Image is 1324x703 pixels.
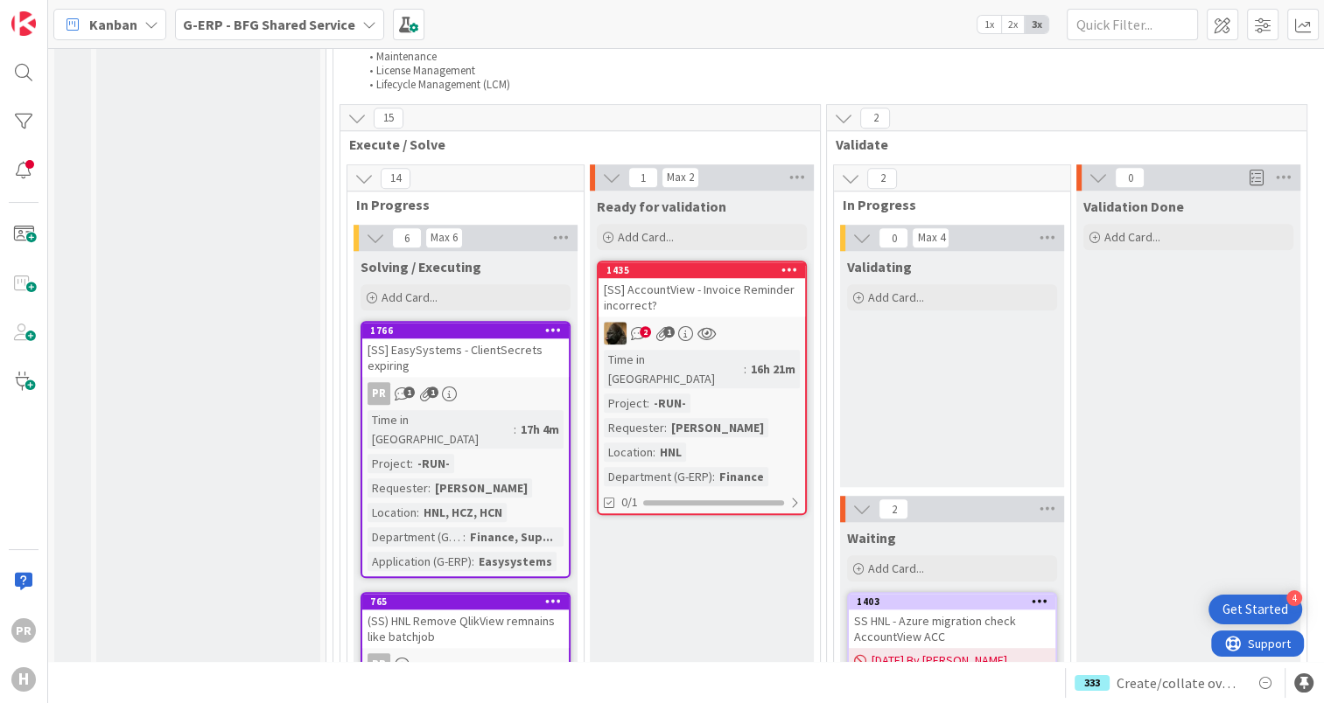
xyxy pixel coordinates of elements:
[860,108,890,129] span: 2
[374,108,403,129] span: 15
[667,418,768,437] div: [PERSON_NAME]
[879,498,908,519] span: 2
[867,168,897,189] span: 2
[604,418,664,437] div: Requester
[362,653,569,676] div: PR
[868,289,924,305] span: Add Card...
[403,386,415,398] span: 1
[857,595,1055,608] div: 1403
[349,136,798,153] span: Execute / Solve
[1001,16,1025,33] span: 2x
[1115,167,1145,188] span: 0
[849,609,1055,648] div: SS HNL - Azure migration check AccountView ACC
[1117,672,1241,693] span: Create/collate overview of Facility applications
[1208,595,1302,624] div: Open Get Started checklist, remaining modules: 4
[362,323,569,338] div: 1766
[431,478,532,498] div: [PERSON_NAME]
[1025,16,1048,33] span: 3x
[516,420,564,439] div: 17h 4m
[1286,590,1302,606] div: 4
[428,478,431,498] span: :
[847,529,896,546] span: Waiting
[746,359,800,379] div: 16h 21m
[381,168,410,189] span: 14
[1104,229,1160,245] span: Add Card...
[368,478,428,498] div: Requester
[597,261,807,515] a: 1435[SS] AccountView - Invoice Reminder incorrect?NDTime in [GEOGRAPHIC_DATA]:16h 21mProject:-RUN...
[849,594,1055,648] div: 1403SS HNL - Azure migration check AccountView ACC
[628,167,658,188] span: 1
[466,527,557,546] div: Finance, Sup...
[368,382,390,405] div: PR
[368,503,417,522] div: Location
[640,326,651,338] span: 2
[417,503,419,522] span: :
[872,651,1015,670] span: [DATE] By [PERSON_NAME]...
[368,653,390,676] div: PR
[667,173,694,182] div: Max 2
[368,552,472,571] div: Application (G-ERP)
[361,258,481,275] span: Solving / Executing
[474,552,557,571] div: Easysystems
[649,393,690,413] div: -RUN-
[604,467,712,486] div: Department (G-ERP)
[361,321,571,578] a: 1766[SS] EasySystems - ClientSecrets expiringPRTime in [GEOGRAPHIC_DATA]:17h 4mProject:-RUN-Reque...
[362,382,569,405] div: PR
[599,262,805,278] div: 1435
[1222,601,1288,618] div: Get Started
[362,338,569,377] div: [SS] EasySystems - ClientSecrets expiring
[362,594,569,648] div: 765(SS) HNL Remove QlikView remnains like batchjob
[413,454,454,473] div: -RUN-
[11,618,36,643] div: PR
[368,527,463,546] div: Department (G-ERP)
[621,493,638,512] span: 0/1
[410,454,413,473] span: :
[370,324,569,337] div: 1766
[917,233,944,242] div: Max 4
[715,467,768,486] div: Finance
[514,420,516,439] span: :
[843,196,1048,213] span: In Progress
[599,278,805,317] div: [SS] AccountView - Invoice Reminder incorrect?
[382,289,438,305] span: Add Card...
[11,667,36,692] div: H
[392,227,422,248] span: 6
[744,359,746,379] span: :
[356,196,562,213] span: In Progress
[472,552,474,571] span: :
[604,350,744,388] div: Time in [GEOGRAPHIC_DATA]
[664,418,667,437] span: :
[183,16,355,33] b: G-ERP - BFG Shared Service
[606,264,805,276] div: 1435
[597,198,726,215] span: Ready for validation
[1067,9,1198,40] input: Quick Filter...
[599,262,805,317] div: 1435[SS] AccountView - Invoice Reminder incorrect?
[663,326,675,338] span: 1
[89,14,137,35] span: Kanban
[847,258,912,275] span: Validating
[368,410,514,449] div: Time in [GEOGRAPHIC_DATA]
[849,594,1055,609] div: 1403
[604,393,647,413] div: Project
[712,467,715,486] span: :
[427,386,438,398] span: 1
[879,227,908,248] span: 0
[868,560,924,576] span: Add Card...
[653,442,655,462] span: :
[647,393,649,413] span: :
[419,503,507,522] div: HNL, HCZ, HCN
[368,454,410,473] div: Project
[370,595,569,608] div: 765
[431,233,458,242] div: Max 6
[604,322,627,345] img: ND
[977,16,1001,33] span: 1x
[362,323,569,377] div: 1766[SS] EasySystems - ClientSecrets expiring
[655,442,686,462] div: HNL
[1083,198,1184,215] span: Validation Done
[362,594,569,609] div: 765
[362,609,569,648] div: (SS) HNL Remove QlikView remnains like batchjob
[37,3,80,24] span: Support
[604,442,653,462] div: Location
[836,136,1285,153] span: Validate
[463,527,466,546] span: :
